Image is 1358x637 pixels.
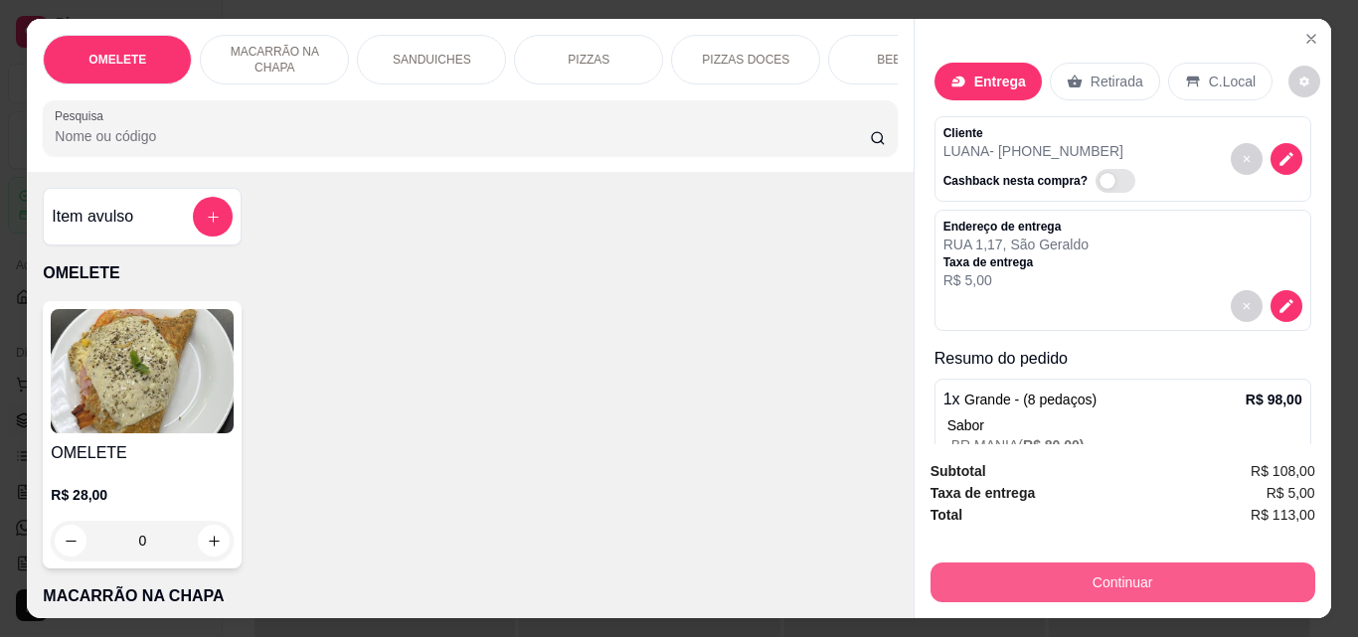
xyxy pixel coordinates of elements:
button: decrease-product-quantity [1271,143,1302,175]
span: Grande - (8 pedaços) [964,392,1097,407]
img: product-image [51,309,234,433]
span: R$ 113,00 [1251,504,1315,526]
label: Automatic updates [1096,169,1143,193]
button: Close [1295,23,1327,55]
button: decrease-product-quantity [1288,66,1320,97]
span: R$ 80,00 ) [1023,437,1085,453]
strong: Subtotal [931,463,986,479]
p: Taxa de entrega [943,254,1089,270]
p: MACARRÃO NA CHAPA [217,44,332,76]
div: Sabor [947,415,1302,435]
span: R$ 108,00 [1251,460,1315,482]
p: R$ 5,00 [943,270,1089,290]
button: add-separate-item [193,197,233,237]
button: decrease-product-quantity [1231,290,1263,322]
p: R$ 28,00 [51,485,234,505]
span: R$ 5,00 [1267,482,1315,504]
p: MACARRÃO NA CHAPA [43,584,897,608]
p: Resumo do pedido [934,347,1311,371]
p: OMELETE [88,52,146,68]
p: RUA 1 , 17 , São Geraldo [943,235,1089,254]
p: Endereço de entrega [943,219,1089,235]
button: Continuar [931,562,1315,602]
h4: Item avulso [52,205,133,229]
strong: Taxa de entrega [931,485,1036,501]
p: OMELETE [43,261,897,285]
p: Cashback nesta compra? [943,173,1088,189]
p: PIZZAS DOCES [702,52,789,68]
p: LUANA - [PHONE_NUMBER] [943,141,1143,161]
p: SANDUICHES [393,52,471,68]
button: decrease-product-quantity [1271,290,1302,322]
strong: Total [931,507,962,523]
p: BR MANIA ( [951,435,1302,455]
h4: OMELETE [51,441,234,465]
p: Cliente [943,125,1143,141]
p: PIZZAS [568,52,609,68]
input: Pesquisa [55,126,870,146]
button: decrease-product-quantity [1231,143,1263,175]
label: Pesquisa [55,107,110,124]
p: 1 x [943,388,1097,411]
p: Retirada [1091,72,1143,91]
p: R$ 98,00 [1246,390,1302,409]
p: Entrega [974,72,1026,91]
p: BEBIDAS [877,52,929,68]
p: C.Local [1209,72,1256,91]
